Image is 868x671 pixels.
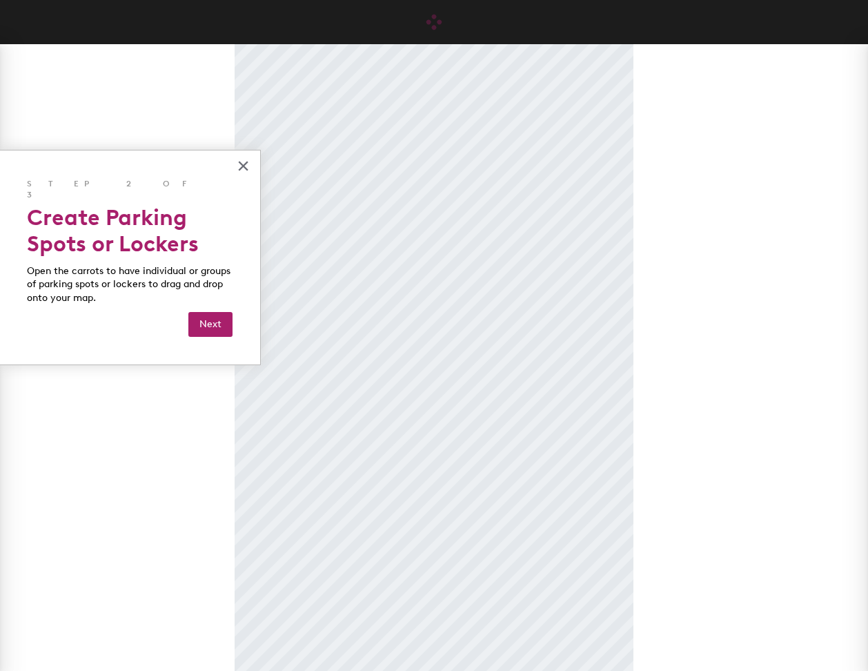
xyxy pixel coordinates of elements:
p: Open the carrots to have individual or groups of parking spots or lockers to drag and drop onto y... [27,264,233,305]
h2: Create Parking Spots or Lockers [27,204,233,257]
button: Close [237,155,250,177]
p: Step 2 of 3 [27,178,233,202]
button: Next [188,312,233,337]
